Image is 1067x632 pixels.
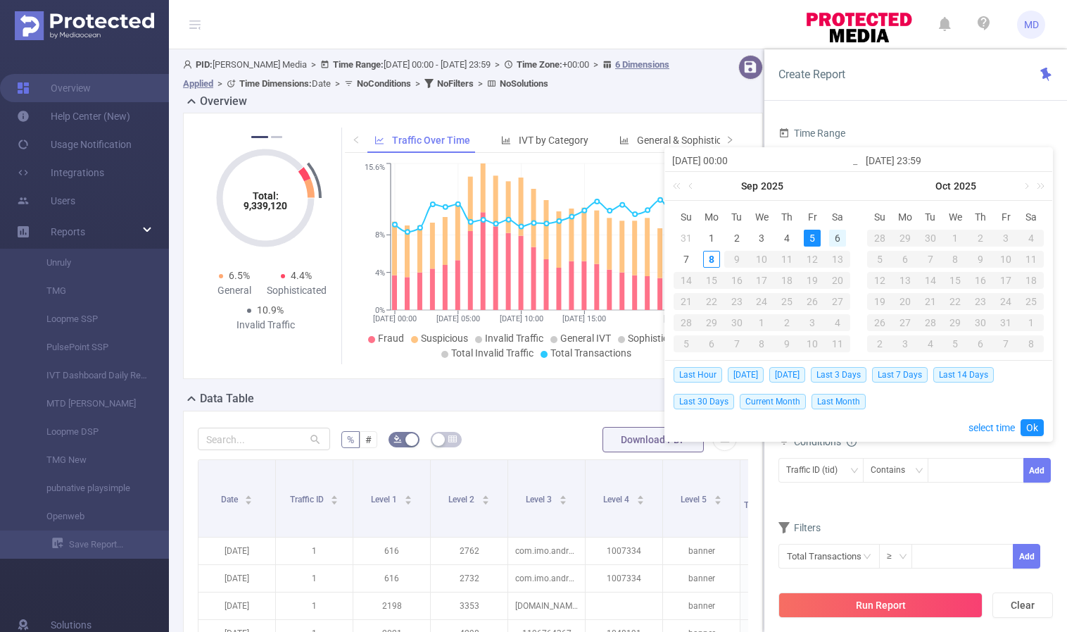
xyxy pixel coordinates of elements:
span: Su [674,211,699,223]
div: 16 [724,272,750,289]
i: icon: line-chart [374,135,384,145]
td: October 19, 2025 [867,291,892,312]
td: October 29, 2025 [943,312,968,333]
a: Unruly [28,249,152,277]
a: select time [968,414,1015,441]
td: September 14, 2025 [674,270,699,291]
td: October 5, 2025 [674,333,699,354]
i: icon: right [726,135,734,144]
a: Users [17,187,75,215]
div: 1 [750,314,775,331]
td: September 20, 2025 [825,270,850,291]
span: [PERSON_NAME] Media [DATE] 00:00 - [DATE] 23:59 +00:00 [183,59,669,89]
span: Reports [51,226,85,237]
div: 25 [774,293,800,310]
td: September 13, 2025 [825,249,850,270]
div: 9 [968,251,993,268]
span: General IVT [560,333,611,344]
button: Add [1023,458,1051,483]
span: > [331,78,344,89]
span: Tu [918,211,943,223]
img: Protected Media [15,11,154,40]
div: 28 [674,314,699,331]
td: October 27, 2025 [892,312,918,333]
div: 21 [674,293,699,310]
input: End date [866,152,1045,169]
td: October 26, 2025 [867,312,892,333]
div: 29 [943,314,968,331]
a: TMG New [28,446,152,474]
div: 12 [800,251,825,268]
td: October 10, 2025 [993,249,1018,270]
div: 5 [674,335,699,352]
a: Ok [1021,419,1044,436]
button: Run Report [778,593,983,618]
a: Integrations [17,159,104,187]
td: October 13, 2025 [892,270,918,291]
a: Usage Notification [17,130,132,159]
i: icon: table [448,435,457,443]
div: 21 [918,293,943,310]
td: September 25, 2025 [774,291,800,312]
tspan: 0% [375,306,385,315]
div: 19 [800,272,825,289]
div: 4 [918,335,943,352]
td: September 15, 2025 [699,270,724,291]
a: Openweb [28,502,152,531]
div: 1 [943,230,968,247]
span: Th [968,211,993,223]
td: October 28, 2025 [918,312,943,333]
td: October 6, 2025 [699,333,724,354]
td: October 3, 2025 [993,228,1018,249]
td: October 18, 2025 [1018,270,1044,291]
div: 14 [918,272,943,289]
span: Sophisticated IVT [628,333,705,344]
div: 1 [1018,314,1044,331]
td: September 22, 2025 [699,291,724,312]
td: August 31, 2025 [674,228,699,249]
div: 22 [943,293,968,310]
a: Next month (PageDown) [1019,172,1032,200]
td: September 27, 2025 [825,291,850,312]
td: October 25, 2025 [1018,291,1044,312]
tspan: 9,339,120 [244,200,287,211]
div: General [203,283,265,298]
a: Reports [51,218,85,246]
tspan: [DATE] 00:00 [373,314,417,323]
span: Last Hour [674,367,722,383]
span: Su [867,211,892,223]
a: Help Center (New) [17,102,130,130]
span: Tu [724,211,750,223]
div: 29 [699,314,724,331]
td: November 4, 2025 [918,333,943,354]
div: 13 [892,272,918,289]
div: 5 [804,230,821,247]
td: September 12, 2025 [800,249,825,270]
td: October 4, 2025 [1018,228,1044,249]
td: October 4, 2025 [825,312,850,333]
div: 11 [1018,251,1044,268]
div: Sophisticated [265,283,327,298]
span: Fraud [378,333,404,344]
th: Sun [867,206,892,228]
a: 2025 [759,172,785,200]
span: > [411,78,424,89]
td: October 9, 2025 [968,249,993,270]
div: 8 [703,251,720,268]
tspan: [DATE] 23:00 [664,314,707,323]
td: October 12, 2025 [867,270,892,291]
span: [DATE] [769,367,805,383]
span: Mo [699,211,724,223]
div: 10 [993,251,1018,268]
div: 16 [968,272,993,289]
div: 17 [993,272,1018,289]
span: MD [1024,11,1039,39]
div: 2 [968,230,993,247]
td: September 29, 2025 [892,228,918,249]
td: October 16, 2025 [968,270,993,291]
td: October 10, 2025 [800,333,825,354]
i: icon: down [915,466,923,476]
a: PulsePoint SSP [28,333,152,361]
th: Thu [774,206,800,228]
div: 10 [750,251,775,268]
